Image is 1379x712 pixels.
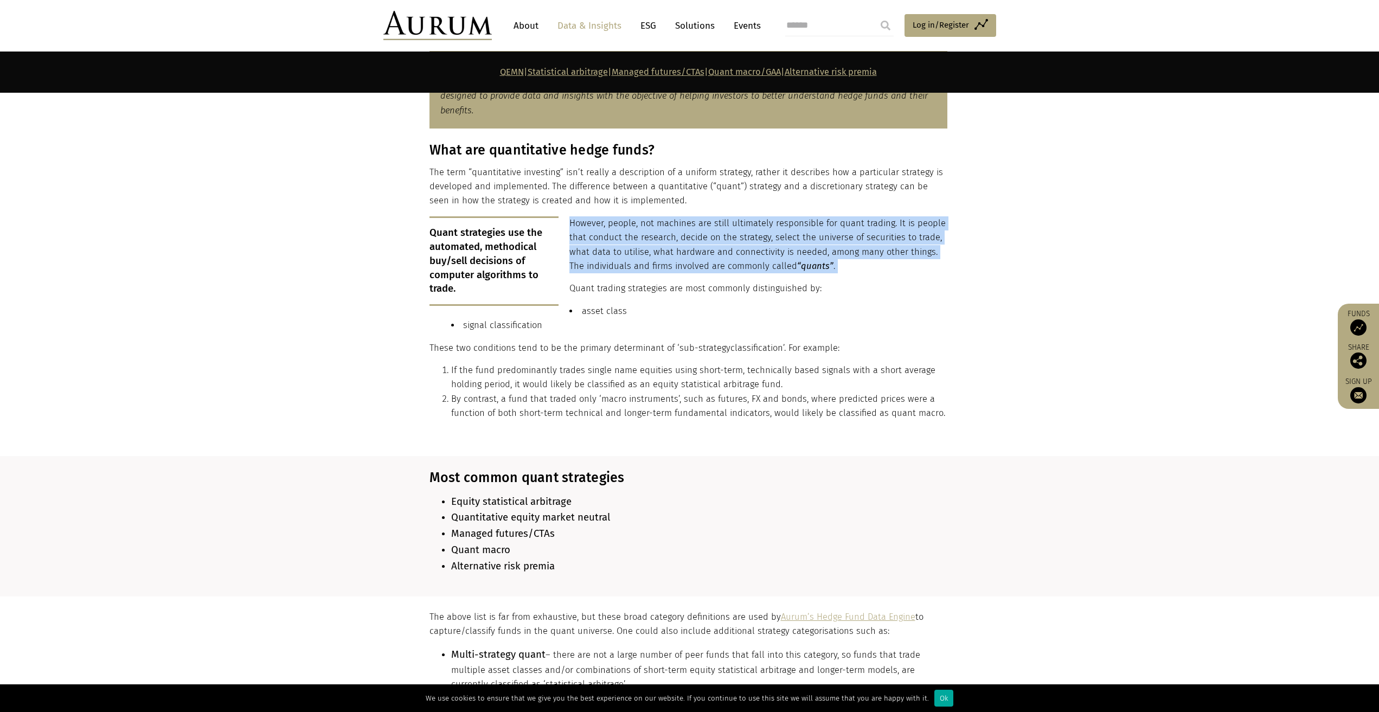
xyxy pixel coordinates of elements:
a: Data & Insights [552,16,627,36]
img: Sign up to our newsletter [1350,387,1367,403]
p: The term “quantitative investing” isn’t really a description of a uniform strategy, rather it des... [429,165,947,208]
div: Share [1343,344,1374,369]
span: Alternative risk premia [451,560,555,572]
li: If the fund predominantly trades single name equities using short-term, technically based signals... [451,363,947,392]
img: Access Funds [1350,319,1367,336]
span: Log in/Register [913,18,969,31]
img: Aurum [383,11,492,40]
a: Aurum’s Hedge Fund Data Engine [781,612,915,622]
a: Funds [1343,309,1374,336]
div: Ok [934,690,953,707]
input: Submit [875,15,896,36]
span: Multi-strategy quant [451,649,546,660]
a: Statistical arbitrage [528,67,608,77]
a: Alternative risk premia [785,67,877,77]
li: signal classification [451,318,947,332]
span: Quantitative equity market neutral [451,511,610,523]
a: Sign up [1343,377,1374,403]
li: asset class [451,304,947,318]
strong: | | | | [500,67,877,77]
p: Quant trading strategies are most commonly distinguished by: [429,281,947,296]
li: – there are not a large number of peer funds that fall into this category, so funds that trade mu... [451,647,947,692]
span: Managed futures/CTAs [451,528,555,540]
a: QEMN [500,67,524,77]
span: Quant macro [451,544,510,556]
p: Quant strategies use the automated, methodical buy/sell decisions of computer algorithms to trade. [429,216,559,306]
a: Quant macro/GAA [708,67,781,77]
a: Events [728,16,761,36]
a: Managed futures/CTAs [612,67,704,77]
p: However, people, not machines are still ultimately responsible for quant trading. It is people th... [429,216,947,274]
b: Equity statistical arbitrage [451,496,572,508]
span: sub-strategy [679,343,730,353]
a: ESG [635,16,662,36]
em: Aurum conducts extensive research and analysis on hedge funds and hedge fund industry trends. Thi... [440,76,928,116]
p: The above list is far from exhaustive, but these broad category definitions are used by to captur... [429,610,947,639]
p: These two conditions tend to be the primary determinant of ‘ classification’. For example: [429,341,947,355]
h3: What are quantitative hedge funds? [429,142,947,158]
em: “quants” [797,261,833,271]
a: Solutions [670,16,720,36]
a: About [508,16,544,36]
h3: Most common quant strategies [429,470,947,486]
a: Log in/Register [905,14,996,37]
img: Share this post [1350,352,1367,369]
li: By contrast, a fund that traded only ‘macro instruments’, such as futures, FX and bonds, where pr... [451,392,947,421]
